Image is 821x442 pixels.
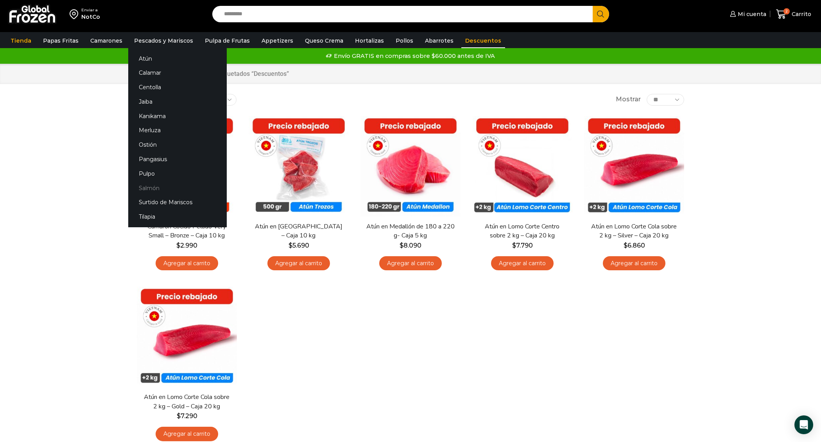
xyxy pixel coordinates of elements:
a: 2 Carrito [774,5,813,23]
a: Calamar [128,66,227,80]
a: Jaiba [128,95,227,109]
bdi: 2.990 [176,242,197,249]
a: Agregar al carrito: “Atún en Lomo Corte Centro sobre 2 kg - Caja 20 kg” [491,256,554,271]
a: Abarrotes [421,33,457,48]
a: Surtido de Mariscos [128,195,227,210]
span: Mostrar [616,95,641,104]
a: Pollos [392,33,417,48]
a: Agregar al carrito: “Atún en Trozos - Caja 10 kg” [267,256,330,271]
span: $ [177,412,181,420]
a: Atún en [GEOGRAPHIC_DATA] – Caja 10 kg [254,222,344,240]
bdi: 7.790 [512,242,533,249]
a: Pescados y Mariscos [130,33,197,48]
bdi: 5.690 [289,242,309,249]
a: Camarones [86,33,126,48]
a: Agregar al carrito: “Atún en Medallón de 180 a 220 g- Caja 5 kg” [379,256,442,271]
a: Agregar al carrito: “Atún en Lomo Corte Cola sobre 2 kg - Silver - Caja 20 kg” [603,256,665,271]
a: Pangasius [128,152,227,167]
a: Salmón [128,181,227,195]
span: $ [400,242,403,249]
div: NotCo [81,13,100,21]
bdi: 6.860 [624,242,645,249]
h1: Productos etiquetados “Descuentos” [186,70,289,77]
span: $ [176,242,180,249]
span: Mi cuenta [736,10,766,18]
a: Merluza [128,123,227,138]
a: Atún en Lomo Corte Cola sobre 2 kg – Silver – Caja 20 kg [589,222,679,240]
a: Agregar al carrito: “Camarón Cocido Pelado Very Small - Bronze - Caja 10 kg” [156,256,218,271]
bdi: 7.290 [177,412,197,420]
a: Atún en Lomo Corte Cola sobre 2 kg – Gold – Caja 20 kg [142,393,232,411]
a: Papas Fritas [39,33,82,48]
a: Tienda [7,33,35,48]
img: address-field-icon.svg [70,7,81,21]
a: Atún [128,51,227,66]
a: Atún en Medallón de 180 a 220 g- Caja 5 kg [366,222,455,240]
a: Pulpo [128,166,227,181]
a: Ostión [128,138,227,152]
span: 2 [783,8,790,14]
a: Centolla [128,80,227,95]
span: $ [624,242,627,249]
a: Tilapia [128,210,227,224]
a: Mi cuenta [728,6,766,22]
bdi: 8.090 [400,242,421,249]
a: Agregar al carrito: “Atún en Lomo Corte Cola sobre 2 kg - Gold – Caja 20 kg” [156,427,218,441]
a: Atún en Lomo Corte Centro sobre 2 kg – Caja 20 kg [477,222,567,240]
div: Enviar a [81,7,100,13]
div: Open Intercom Messenger [794,415,813,434]
span: $ [289,242,292,249]
a: Camarón Cocido Pelado Very Small – Bronze – Caja 10 kg [142,222,232,240]
a: Descuentos [461,33,505,48]
a: Kanikama [128,109,227,123]
span: Carrito [790,10,811,18]
a: Pulpa de Frutas [201,33,254,48]
button: Search button [593,6,609,22]
a: Appetizers [258,33,297,48]
a: Hortalizas [351,33,388,48]
a: Queso Crema [301,33,347,48]
span: $ [512,242,516,249]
